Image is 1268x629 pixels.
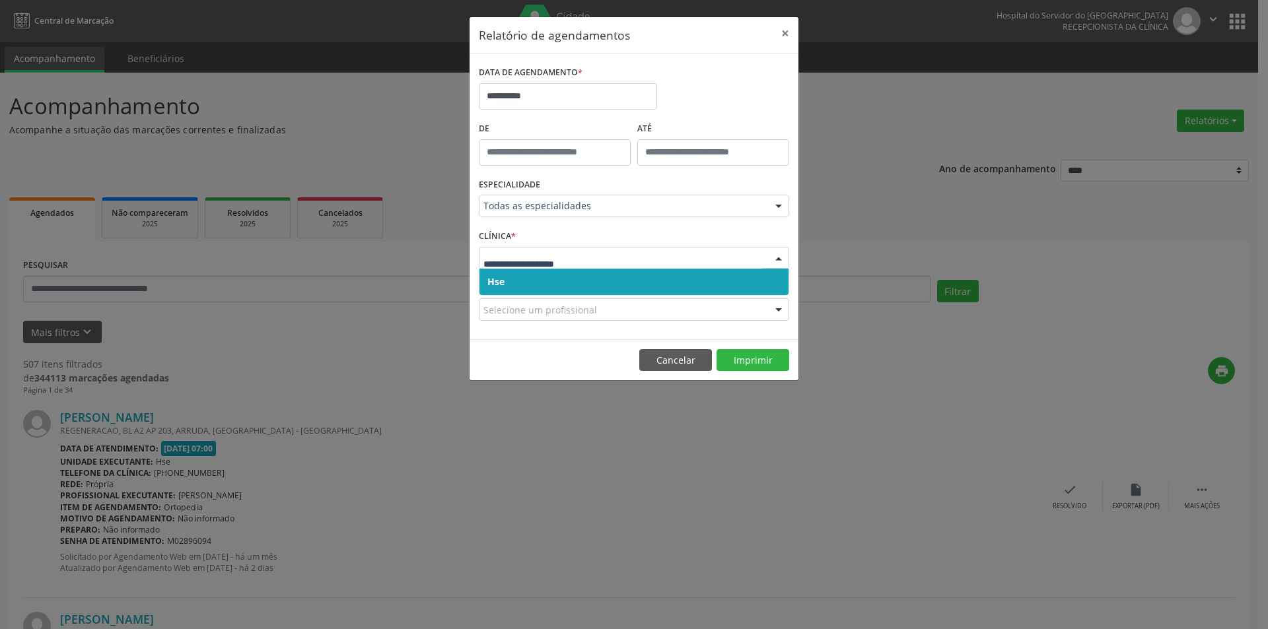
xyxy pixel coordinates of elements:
button: Imprimir [717,349,789,372]
span: Selecione um profissional [483,303,597,317]
span: Hse [487,275,505,288]
span: Todas as especialidades [483,199,762,213]
label: ATÉ [637,119,789,139]
button: Close [772,17,798,50]
button: Cancelar [639,349,712,372]
label: CLÍNICA [479,226,516,247]
h5: Relatório de agendamentos [479,26,630,44]
label: DATA DE AGENDAMENTO [479,63,582,83]
label: De [479,119,631,139]
label: ESPECIALIDADE [479,175,540,195]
